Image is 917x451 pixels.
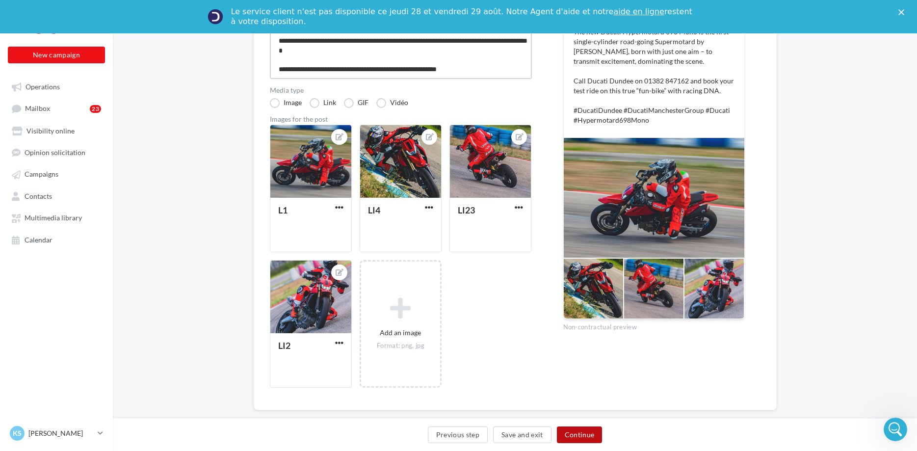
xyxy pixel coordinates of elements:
[8,424,105,443] a: KS [PERSON_NAME]
[898,9,908,15] div: Close
[6,143,107,161] a: Opinion solicitation
[574,7,734,125] p: Live. Play. Ride. The new Ducati Hypermotard 698 Mono is the first single-cylinder road-going Sup...
[278,340,290,351] div: LI2
[25,105,50,113] span: Mailbox
[563,319,745,332] div: Non-contractual preview
[6,99,107,117] a: Mailbox23
[6,231,107,248] a: Calendar
[6,78,107,95] a: Operations
[8,47,105,63] button: New campaign
[6,187,107,205] a: Contacts
[6,209,107,226] a: Multimedia library
[25,192,52,200] span: Contacts
[428,426,488,443] button: Previous step
[613,7,664,16] a: aide en ligne
[270,98,302,108] label: Image
[13,428,22,438] span: KS
[208,9,223,25] img: Profile image for Service-Client
[310,98,336,108] label: Link
[25,148,85,157] span: Opinion solicitation
[26,127,75,135] span: Visibility online
[231,7,694,27] div: Le service client n'est pas disponible ce jeudi 28 et vendredi 29 août. Notre Agent d'aide et not...
[26,82,60,91] span: Operations
[270,116,532,123] div: Images for the post
[278,205,288,215] div: L1
[557,426,603,443] button: Continue
[25,236,52,244] span: Calendar
[344,98,368,108] label: GIF
[376,98,408,108] label: Vidéo
[884,418,907,441] iframe: Intercom live chat
[90,105,101,113] div: 23
[28,428,94,438] p: [PERSON_NAME]
[6,122,107,139] a: Visibility online
[458,205,475,215] div: LI23
[270,87,532,94] label: Media type
[6,165,107,183] a: Campaigns
[25,214,82,222] span: Multimedia library
[368,205,380,215] div: LI4
[25,170,58,179] span: Campaigns
[493,426,551,443] button: Save and exit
